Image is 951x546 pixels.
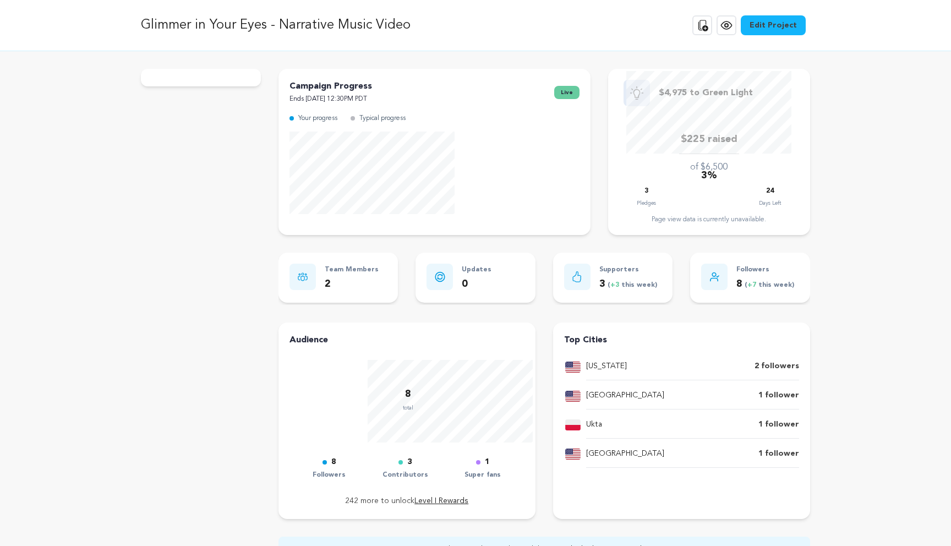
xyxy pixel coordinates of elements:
p: 3 [407,456,412,469]
p: Ukta [586,418,602,432]
p: Followers [313,469,346,482]
p: 3 [599,276,657,292]
p: of $6,500 [690,161,728,174]
p: 3 [644,185,648,198]
div: Page view data is currently unavailable. [619,215,799,224]
p: 242 more to unlock [289,495,524,508]
p: Days Left [759,198,781,209]
p: 1 follower [758,418,799,432]
p: Contributors [382,469,428,482]
p: 2 followers [755,360,799,373]
p: [GEOGRAPHIC_DATA] [586,447,664,461]
p: Ends [DATE] 12:30PM PDT [289,93,372,106]
p: [GEOGRAPHIC_DATA] [586,389,664,402]
p: 24 [766,185,774,198]
p: Updates [462,264,491,276]
p: 3% [701,168,717,184]
p: 1 follower [758,389,799,402]
p: Campaign Progress [289,80,372,93]
p: Followers [736,264,794,276]
p: 8 [403,386,413,402]
p: 8 [736,276,794,292]
span: ( this week) [742,282,794,288]
p: 0 [462,276,491,292]
a: Level I Rewards [414,497,468,505]
p: Pledges [637,198,656,209]
p: 1 follower [758,447,799,461]
h4: Top Cities [564,334,799,347]
a: Edit Project [741,15,806,35]
p: Super fans [464,469,501,482]
p: 2 [325,276,379,292]
p: Supporters [599,264,657,276]
p: Your progress [298,112,337,125]
span: live [554,86,580,99]
p: total [403,402,413,413]
p: 8 [331,456,336,469]
p: 1 [485,456,489,469]
span: +3 [610,282,621,288]
p: Team Members [325,264,379,276]
h4: Audience [289,334,524,347]
span: +7 [747,282,758,288]
p: [US_STATE] [586,360,627,373]
p: Glimmer in Your Eyes - Narrative Music Video [141,15,411,35]
span: ( this week) [605,282,657,288]
p: Typical progress [359,112,406,125]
